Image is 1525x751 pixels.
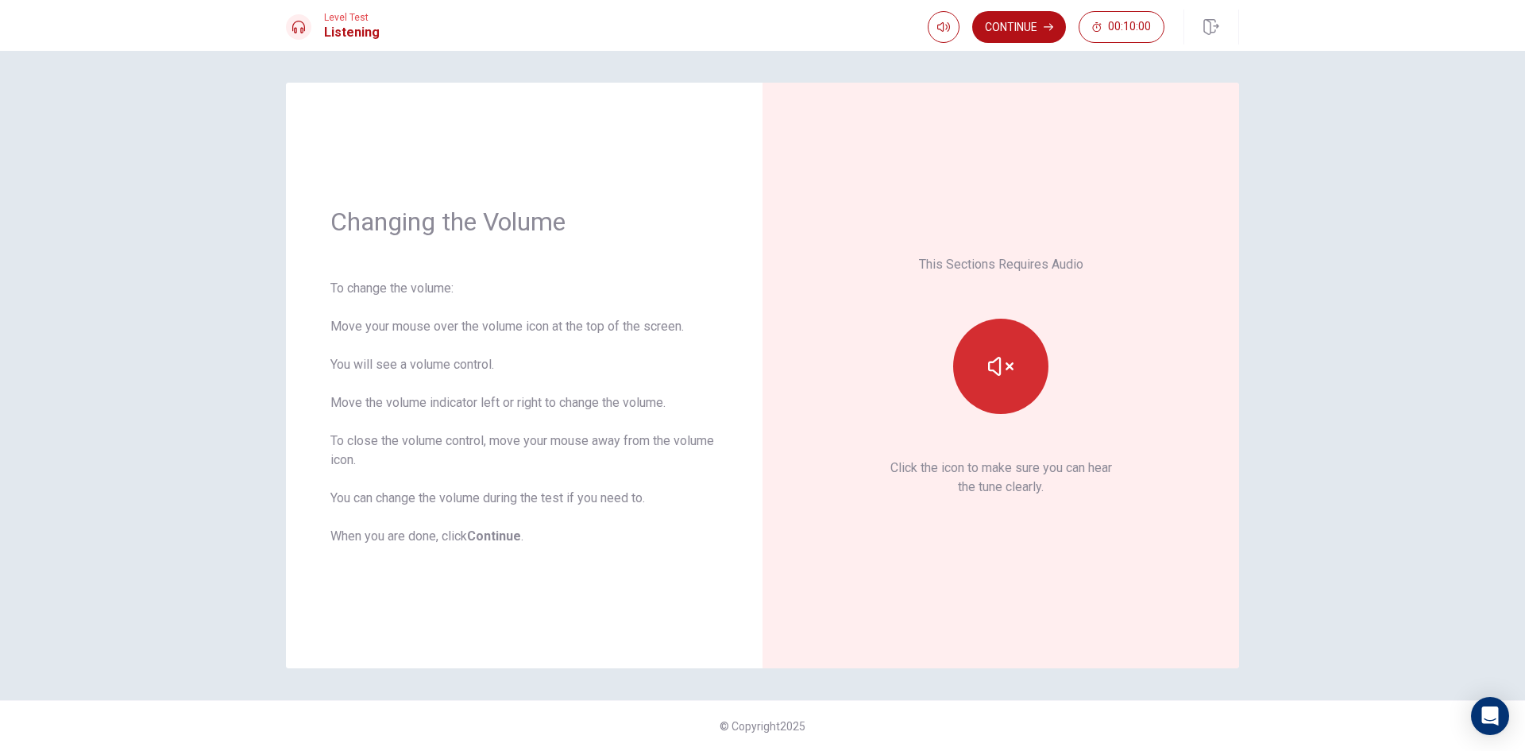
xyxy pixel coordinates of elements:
[330,206,718,238] h1: Changing the Volume
[972,11,1066,43] button: Continue
[1471,697,1509,735] div: Open Intercom Messenger
[324,12,380,23] span: Level Test
[919,255,1083,274] p: This Sections Requires Audio
[1108,21,1151,33] span: 00:10:00
[330,279,718,546] div: To change the volume: Move your mouse over the volume icon at the top of the screen. You will see...
[1079,11,1164,43] button: 00:10:00
[890,459,1112,497] p: Click the icon to make sure you can hear the tune clearly.
[720,720,805,733] span: © Copyright 2025
[467,528,521,544] b: Continue
[324,23,380,42] h1: Listening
